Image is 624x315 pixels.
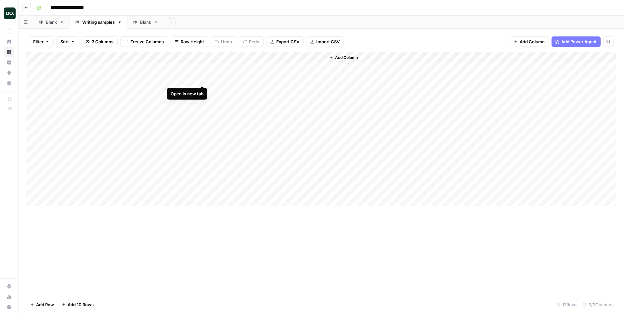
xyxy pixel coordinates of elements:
div: Blank [46,19,57,25]
button: Redo [239,36,264,47]
img: AirOps Builders Logo [4,7,16,19]
button: Filter [29,36,54,47]
button: Freeze Columns [120,36,168,47]
span: Add Column [335,55,358,61]
button: Add Power Agent [552,36,601,47]
a: Insights [4,57,14,68]
a: Browse [4,47,14,57]
span: 3 Columns [92,38,113,45]
button: Export CSV [266,36,304,47]
span: Add Power Agent [561,38,597,45]
div: Blank [140,19,151,25]
button: Add Row [26,299,58,310]
a: Writing samples [70,16,127,29]
button: Import CSV [306,36,344,47]
button: 3 Columns [82,36,118,47]
a: Your Data [4,78,14,89]
button: Help + Support [4,302,14,312]
span: Add 10 Rows [68,301,94,308]
a: Settings [4,281,14,292]
span: Row Height [181,38,204,45]
a: Blank [33,16,70,29]
div: Writing samples [82,19,115,25]
span: Add Row [36,301,54,308]
a: Usage [4,292,14,302]
button: Add 10 Rows [58,299,97,310]
div: 3/3 Columns [580,299,616,310]
button: Add Column [510,36,549,47]
span: Export CSV [276,38,299,45]
span: Add Column [520,38,545,45]
div: Open in new tab [171,90,203,97]
button: Undo [211,36,236,47]
span: Sort [60,38,69,45]
button: Row Height [171,36,208,47]
button: Sort [56,36,79,47]
span: Freeze Columns [130,38,164,45]
a: Home [4,36,14,47]
a: Opportunities [4,68,14,78]
a: Blank [127,16,164,29]
span: Filter [33,38,44,45]
span: Import CSV [316,38,340,45]
div: 12 Rows [554,299,580,310]
button: Workspace: AirOps Builders [4,5,14,21]
button: Add Column [327,53,360,62]
span: Undo [221,38,232,45]
span: Redo [249,38,259,45]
